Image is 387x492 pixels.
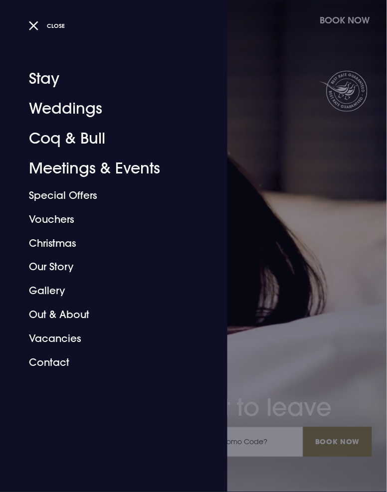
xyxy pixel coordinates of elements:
[29,124,187,154] a: Coq & Bull
[29,327,187,351] a: Vacancies
[29,279,187,303] a: Gallery
[29,94,187,124] a: Weddings
[29,183,187,207] a: Special Offers
[29,255,187,279] a: Our Story
[29,154,187,183] a: Meetings & Events
[29,351,187,375] a: Contact
[47,22,65,29] span: Close
[29,207,187,231] a: Vouchers
[29,231,187,255] a: Christmas
[29,303,187,327] a: Out & About
[29,64,187,94] a: Stay
[29,18,65,33] button: Close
